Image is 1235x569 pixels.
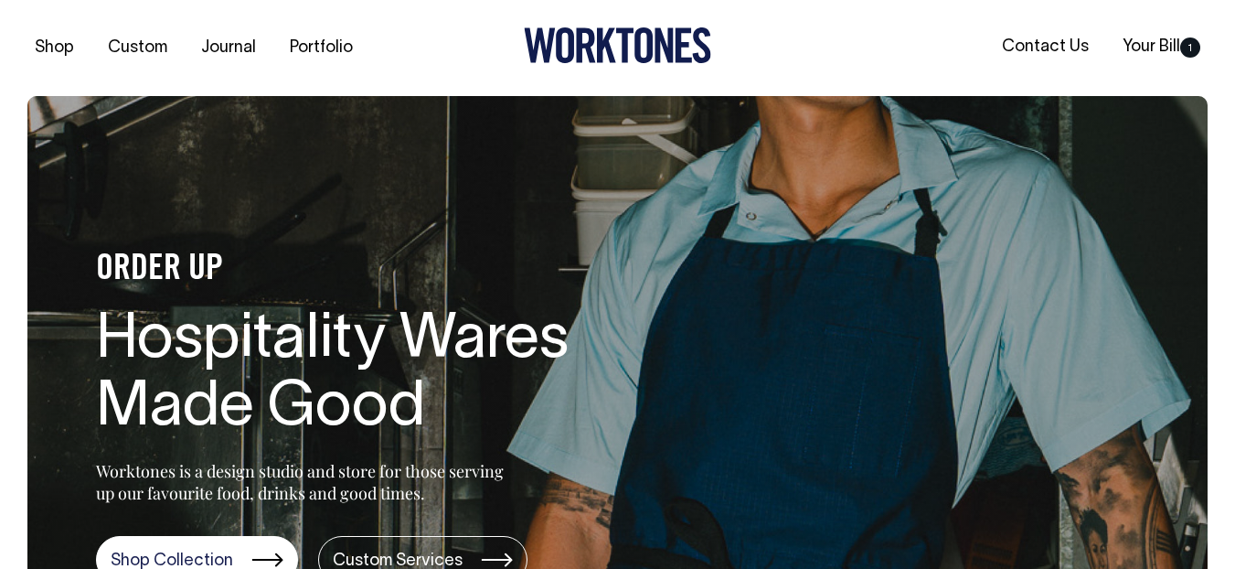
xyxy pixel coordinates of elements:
a: Custom [101,33,175,63]
a: Shop [27,33,81,63]
a: Your Bill1 [1115,32,1208,62]
h1: Hospitality Wares Made Good [96,307,681,445]
a: Portfolio [282,33,360,63]
a: Contact Us [995,32,1096,62]
a: Journal [194,33,263,63]
p: Worktones is a design studio and store for those serving up our favourite food, drinks and good t... [96,460,512,504]
h4: ORDER UP [96,251,681,289]
span: 1 [1180,38,1200,58]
